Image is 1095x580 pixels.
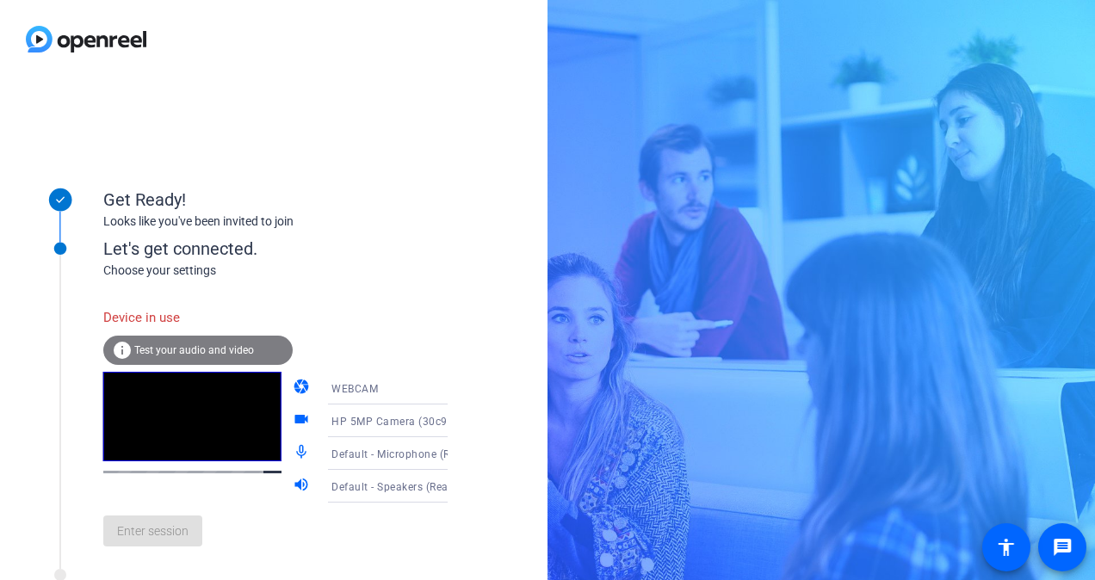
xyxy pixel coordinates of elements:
[331,414,480,428] span: HP 5MP Camera (30c9:0096)
[103,262,483,280] div: Choose your settings
[112,340,133,361] mat-icon: info
[103,299,293,336] div: Device in use
[103,187,448,213] div: Get Ready!
[103,213,448,231] div: Looks like you've been invited to join
[331,383,378,395] span: WEBCAM
[331,447,531,460] span: Default - Microphone (Realtek(R) Audio)
[1052,537,1073,558] mat-icon: message
[293,410,313,431] mat-icon: videocam
[103,236,483,262] div: Let's get connected.
[134,344,254,356] span: Test your audio and video
[331,479,517,493] span: Default - Speakers (Realtek(R) Audio)
[293,378,313,398] mat-icon: camera
[293,443,313,464] mat-icon: mic_none
[996,537,1017,558] mat-icon: accessibility
[293,476,313,497] mat-icon: volume_up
